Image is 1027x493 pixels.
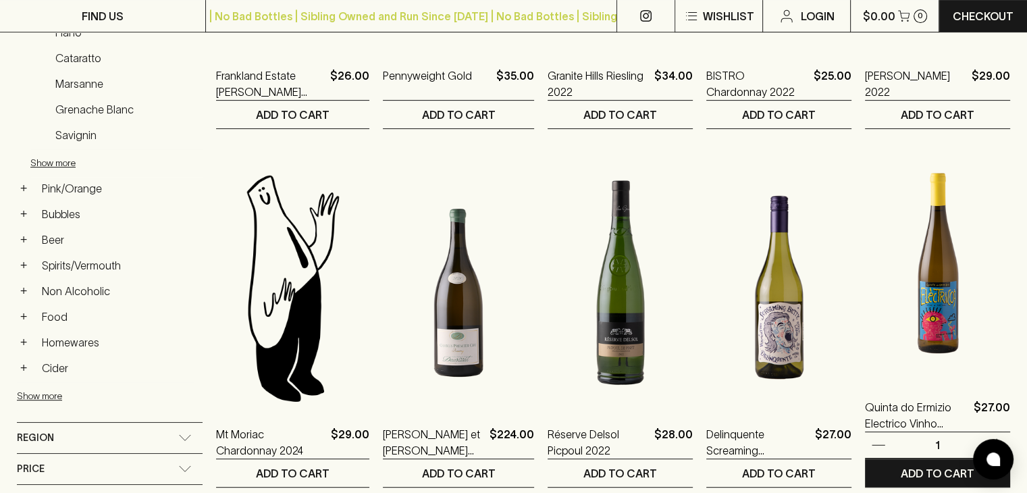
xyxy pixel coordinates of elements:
[548,170,693,406] img: Réserve Delsol Picpoul 2022
[216,68,325,100] a: Frankland Estate [PERSON_NAME] Riesling 2024
[36,331,203,354] a: Homewares
[30,149,207,177] button: Show more
[865,399,968,432] a: Quinta do Ermizio Electrico Vinho Verde 2022
[17,207,30,221] button: +
[422,465,496,482] p: ADD TO CART
[548,459,693,487] button: ADD TO CART
[256,465,330,482] p: ADD TO CART
[17,423,203,453] div: Region
[706,426,810,459] a: Delinquente Screaming [PERSON_NAME] 2024
[865,459,1010,487] button: ADD TO CART
[918,12,923,20] p: 0
[216,170,369,406] img: Blackhearts & Sparrows Man
[901,107,974,123] p: ADD TO CART
[17,454,203,484] div: Price
[548,101,693,128] button: ADD TO CART
[383,459,534,487] button: ADD TO CART
[36,357,203,380] a: Cider
[36,254,203,277] a: Spirits/Vermouth
[583,465,657,482] p: ADD TO CART
[702,8,754,24] p: Wishlist
[742,107,816,123] p: ADD TO CART
[922,438,954,452] p: 1
[36,280,203,303] a: Non Alcoholic
[901,465,974,482] p: ADD TO CART
[82,8,124,24] p: FIND US
[974,399,1010,432] p: $27.00
[800,8,834,24] p: Login
[17,336,30,349] button: +
[654,68,693,100] p: $34.00
[490,426,534,459] p: $224.00
[383,68,472,100] a: Pennyweight Gold
[986,452,1000,466] img: bubble-icon
[17,430,54,446] span: Region
[36,305,203,328] a: Food
[17,284,30,298] button: +
[216,426,325,459] a: Mt Moriac Chardonnay 2024
[706,101,851,128] button: ADD TO CART
[36,177,203,200] a: Pink/Orange
[654,426,693,459] p: $28.00
[330,68,369,100] p: $26.00
[331,426,369,459] p: $29.00
[216,459,369,487] button: ADD TO CART
[216,101,369,128] button: ADD TO CART
[815,426,851,459] p: $27.00
[36,203,203,226] a: Bubbles
[496,68,534,100] p: $35.00
[17,182,30,195] button: +
[17,310,30,323] button: +
[17,361,30,375] button: +
[17,259,30,272] button: +
[49,72,203,95] a: Marsanne
[17,461,45,477] span: Price
[583,107,657,123] p: ADD TO CART
[953,8,1013,24] p: Checkout
[49,47,203,70] a: Cataratto
[36,228,203,251] a: Beer
[865,68,966,100] a: [PERSON_NAME] 2022
[814,68,851,100] p: $25.00
[17,233,30,246] button: +
[548,68,649,100] a: Granite Hills Riesling 2022
[256,107,330,123] p: ADD TO CART
[422,107,496,123] p: ADD TO CART
[865,142,1010,379] img: Quinta do Ermizio Electrico Vinho Verde 2022
[383,101,534,128] button: ADD TO CART
[49,98,203,121] a: Grenache Blanc
[383,426,484,459] a: [PERSON_NAME] et [PERSON_NAME] Beauroy 1er Chablis Magnum 2021
[706,68,808,100] a: BISTRO Chardonnay 2022
[548,426,649,459] a: Réserve Delsol Picpoul 2022
[863,8,895,24] p: $0.00
[706,170,851,406] img: Delinquente Screaming Betty Vermentino 2024
[865,101,1010,128] button: ADD TO CART
[972,68,1010,100] p: $29.00
[742,465,816,482] p: ADD TO CART
[49,124,203,147] a: Savignin
[383,170,534,406] img: Agnes et Didier Dauvissat Beauroy 1er Chablis Magnum 2021
[706,459,851,487] button: ADD TO CART
[17,382,194,410] button: Show more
